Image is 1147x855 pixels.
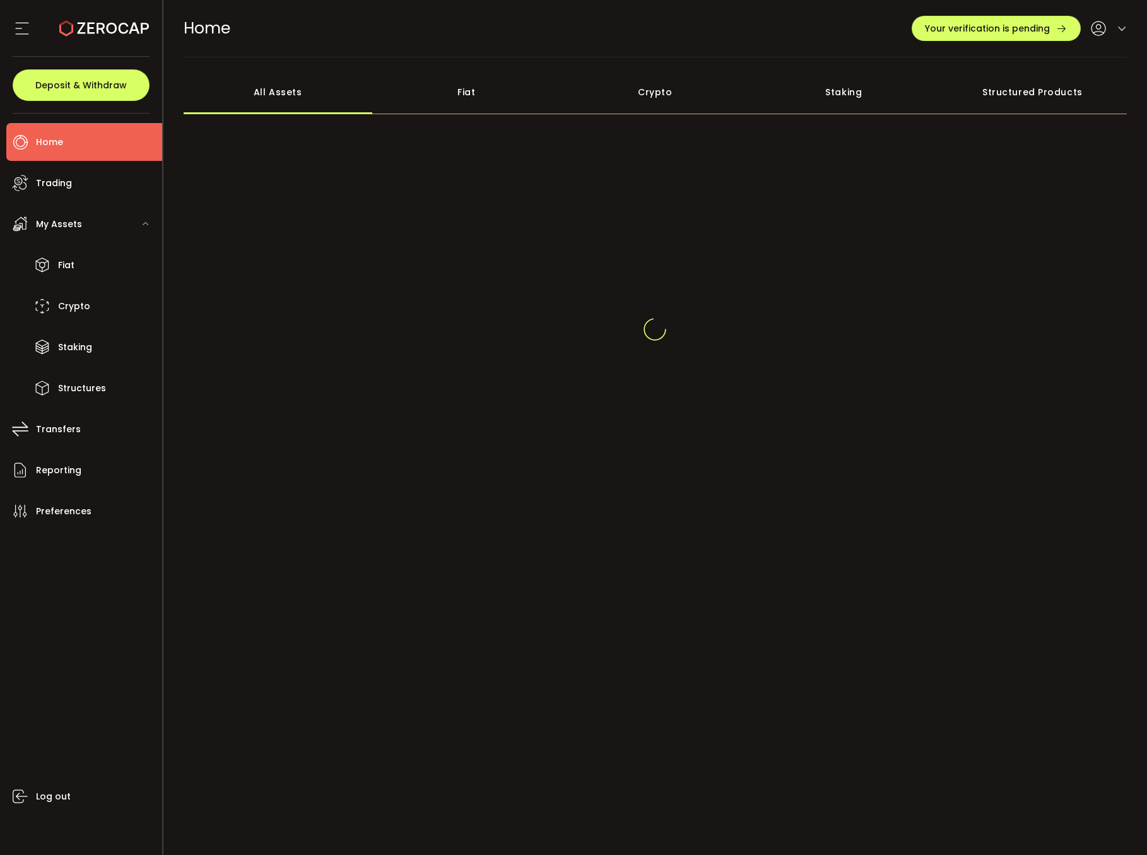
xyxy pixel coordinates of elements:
span: Home [184,17,230,39]
span: Reporting [36,461,81,480]
div: All Assets [184,70,372,114]
span: Staking [58,338,92,357]
span: Fiat [58,256,74,274]
span: Your verification is pending [925,24,1050,33]
div: Crypto [561,70,750,114]
button: Your verification is pending [912,16,1081,41]
button: Deposit & Withdraw [13,69,150,101]
div: Staking [750,70,938,114]
span: My Assets [36,215,82,233]
span: Home [36,133,63,151]
div: Structured Products [938,70,1127,114]
div: Fiat [372,70,561,114]
span: Log out [36,787,71,806]
span: Trading [36,174,72,192]
span: Transfers [36,420,81,439]
span: Deposit & Withdraw [35,81,127,90]
span: Crypto [58,297,90,315]
span: Structures [58,379,106,398]
span: Preferences [36,502,91,521]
